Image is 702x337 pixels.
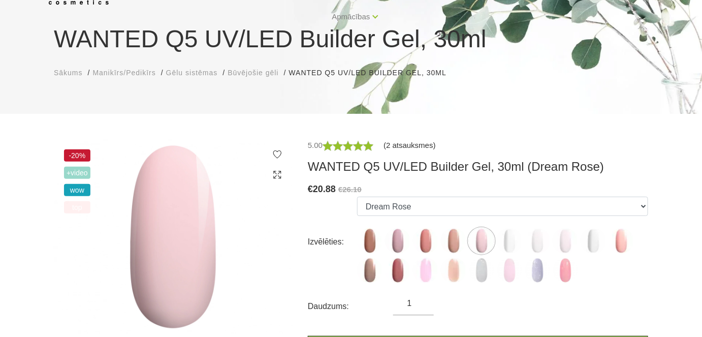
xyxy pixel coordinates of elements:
img: ... [525,228,550,254]
a: Manikīrs/Pedikīrs [92,68,155,78]
img: ... [553,228,578,254]
img: ... [413,228,438,254]
img: ... [385,258,410,283]
img: ... [385,228,410,254]
a: Gēlu sistēmas [166,68,218,78]
img: ... [469,258,494,283]
span: top [64,201,90,213]
span: wow [64,184,90,196]
s: €26.10 [338,185,362,194]
div: Izvēlēties: [308,234,357,250]
li: WANTED Q5 UV/LED Builder Gel, 30ml [289,68,457,78]
span: Gēlu sistēmas [166,69,218,77]
a: Būvējošie gēli [228,68,278,78]
img: ... [357,258,382,283]
img: ... [497,258,522,283]
span: € [308,184,313,194]
img: ... [413,258,438,283]
img: ... [357,228,382,254]
img: ... [497,228,522,254]
span: Sākums [54,69,83,77]
img: ... [525,258,550,283]
span: +Video [64,167,90,179]
span: -20% [64,149,90,162]
h3: WANTED Q5 UV/LED Builder Gel, 30ml (Dream Rose) [308,159,648,174]
img: ... [469,228,494,254]
a: (2 atsauksmes) [384,139,436,151]
img: ... [553,258,578,283]
img: WANTED Q5 UV/LED Builder Gel, 30ml [54,139,293,334]
span: Būvējošie gēli [228,69,278,77]
span: 20.88 [313,184,336,194]
span: 5.00 [308,141,323,149]
img: ... [441,228,466,254]
div: Daudzums: [308,298,393,315]
img: ... [609,228,634,254]
a: Sākums [54,68,83,78]
span: Manikīrs/Pedikīrs [92,69,155,77]
img: ... [581,228,606,254]
img: ... [441,258,466,283]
